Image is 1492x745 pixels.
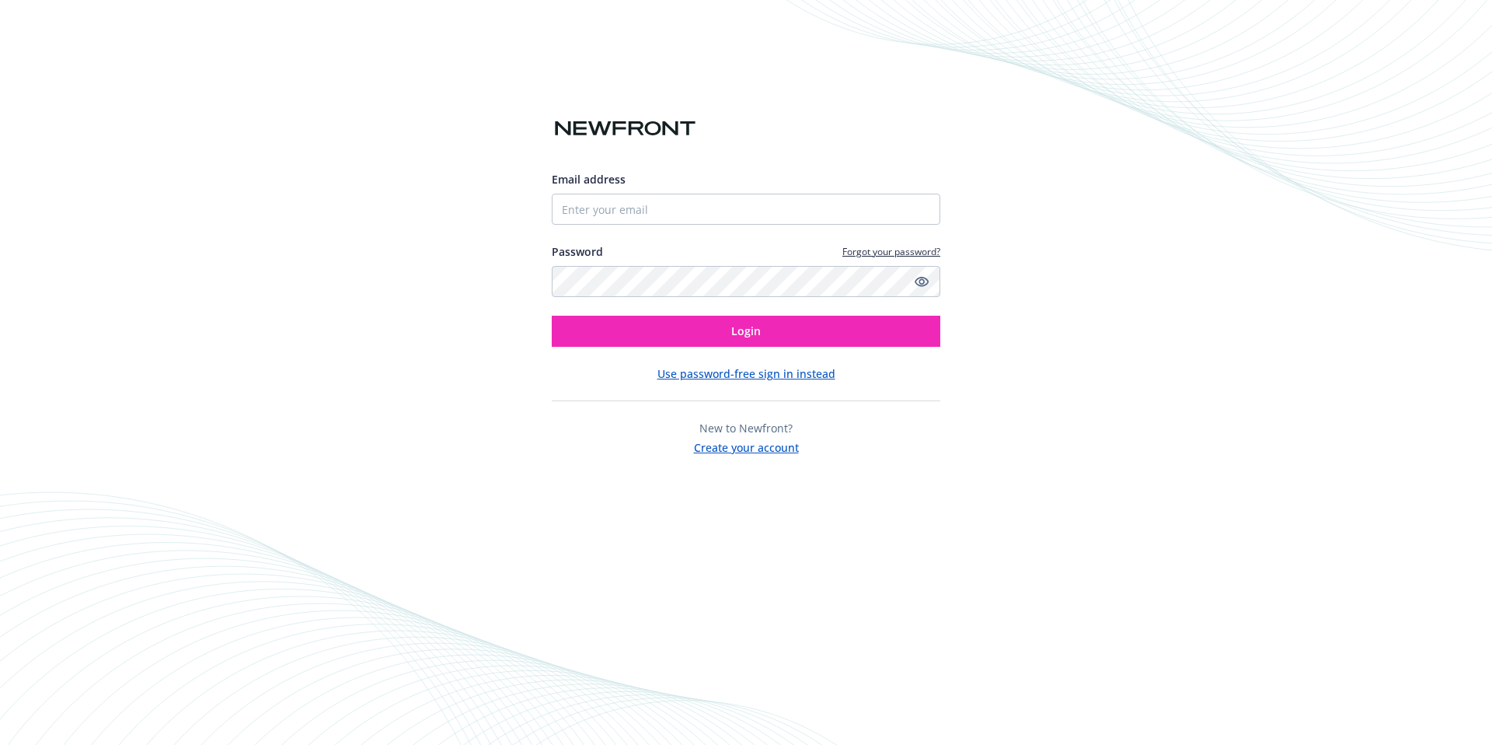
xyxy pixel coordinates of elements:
[552,243,603,260] label: Password
[552,115,699,142] img: Newfront logo
[552,266,940,297] input: Enter your password
[731,324,761,338] span: Login
[552,172,626,187] span: Email address
[694,436,799,456] button: Create your account
[842,245,940,258] a: Forgot your password?
[699,421,793,435] span: New to Newfront?
[552,316,940,347] button: Login
[912,272,931,291] a: Show password
[657,366,835,382] button: Use password-free sign in instead
[552,194,940,225] input: Enter your email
